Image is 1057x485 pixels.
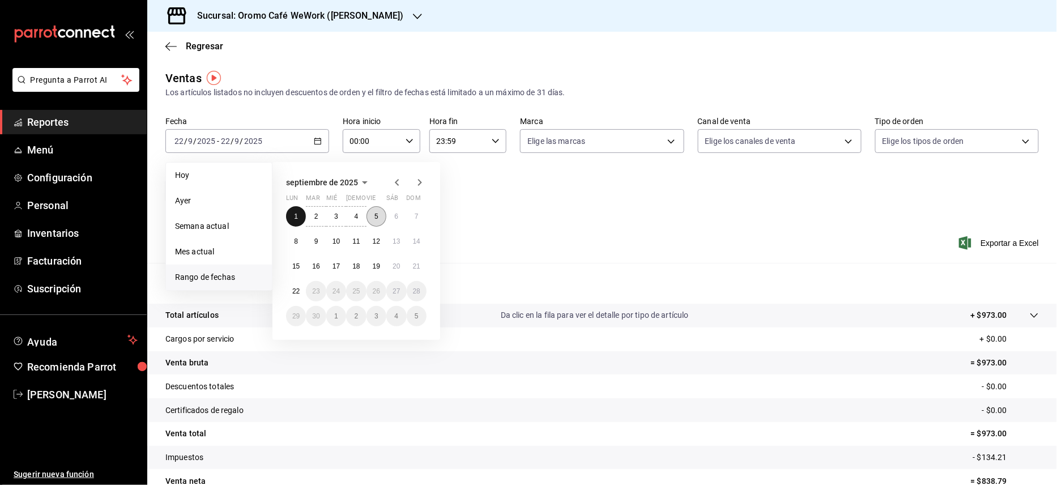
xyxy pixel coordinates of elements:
[231,137,234,146] span: /
[165,357,208,369] p: Venta bruta
[326,206,346,227] button: 3 de septiembre de 2025
[875,118,1039,126] label: Tipo de orden
[346,281,366,301] button: 25 de septiembre de 2025
[343,118,420,126] label: Hora inicio
[413,237,420,245] abbr: 14 de septiembre de 2025
[165,276,1039,290] p: Resumen
[306,231,326,252] button: 9 de septiembre de 2025
[286,231,306,252] button: 8 de septiembre de 2025
[165,452,203,463] p: Impuestos
[314,212,318,220] abbr: 2 de septiembre de 2025
[27,170,138,185] span: Configuración
[407,256,427,276] button: 21 de septiembre de 2025
[961,236,1039,250] button: Exportar a Excel
[980,333,1039,345] p: + $0.00
[326,306,346,326] button: 1 de octubre de 2025
[971,428,1039,440] p: = $973.00
[306,256,326,276] button: 16 de septiembre de 2025
[12,68,139,92] button: Pregunta a Parrot AI
[973,452,1039,463] p: - $134.21
[386,231,406,252] button: 13 de septiembre de 2025
[165,87,1039,99] div: Los artículos listados no incluyen descuentos de orden y el filtro de fechas está limitado a un m...
[333,287,340,295] abbr: 24 de septiembre de 2025
[286,206,306,227] button: 1 de septiembre de 2025
[366,256,386,276] button: 19 de septiembre de 2025
[366,231,386,252] button: 12 de septiembre de 2025
[393,262,400,270] abbr: 20 de septiembre de 2025
[982,381,1039,393] p: - $0.00
[326,281,346,301] button: 24 de septiembre de 2025
[306,281,326,301] button: 23 de septiembre de 2025
[286,256,306,276] button: 15 de septiembre de 2025
[292,287,300,295] abbr: 22 de septiembre de 2025
[27,333,123,347] span: Ayuda
[705,135,796,147] span: Elige los canales de venta
[407,206,427,227] button: 7 de septiembre de 2025
[333,237,340,245] abbr: 10 de septiembre de 2025
[27,198,138,213] span: Personal
[27,359,138,375] span: Recomienda Parrot
[413,262,420,270] abbr: 21 de septiembre de 2025
[312,312,319,320] abbr: 30 de septiembre de 2025
[346,206,366,227] button: 4 de septiembre de 2025
[193,137,197,146] span: /
[374,212,378,220] abbr: 5 de septiembre de 2025
[393,287,400,295] abbr: 27 de septiembre de 2025
[415,212,419,220] abbr: 7 de septiembre de 2025
[235,137,240,146] input: --
[165,428,206,440] p: Venta total
[188,9,404,23] h3: Sucursal: Oromo Café WeWork ([PERSON_NAME])
[971,309,1007,321] p: + $973.00
[698,118,862,126] label: Canal de venta
[175,169,263,181] span: Hoy
[407,306,427,326] button: 5 de octubre de 2025
[292,262,300,270] abbr: 15 de septiembre de 2025
[175,246,263,258] span: Mes actual
[175,271,263,283] span: Rango de fechas
[355,212,359,220] abbr: 4 de septiembre de 2025
[27,142,138,158] span: Menú
[165,70,202,87] div: Ventas
[415,312,419,320] abbr: 5 de octubre de 2025
[165,333,235,345] p: Cargos por servicio
[883,135,964,147] span: Elige los tipos de orden
[394,212,398,220] abbr: 6 de septiembre de 2025
[27,281,138,296] span: Suscripción
[314,237,318,245] abbr: 9 de septiembre de 2025
[326,194,337,206] abbr: miércoles
[355,312,359,320] abbr: 2 de octubre de 2025
[31,74,122,86] span: Pregunta a Parrot AI
[366,306,386,326] button: 3 de octubre de 2025
[165,309,219,321] p: Total artículos
[27,114,138,130] span: Reportes
[393,237,400,245] abbr: 13 de septiembre de 2025
[352,237,360,245] abbr: 11 de septiembre de 2025
[352,262,360,270] abbr: 18 de septiembre de 2025
[386,306,406,326] button: 4 de octubre de 2025
[413,287,420,295] abbr: 28 de septiembre de 2025
[352,287,360,295] abbr: 25 de septiembre de 2025
[184,137,187,146] span: /
[165,381,234,393] p: Descuentos totales
[346,231,366,252] button: 11 de septiembre de 2025
[165,405,244,416] p: Certificados de regalo
[373,287,380,295] abbr: 26 de septiembre de 2025
[520,118,684,126] label: Marca
[334,212,338,220] abbr: 3 de septiembre de 2025
[982,405,1039,416] p: - $0.00
[306,206,326,227] button: 2 de septiembre de 2025
[346,256,366,276] button: 18 de septiembre de 2025
[312,262,319,270] abbr: 16 de septiembre de 2025
[207,71,221,85] img: Tooltip marker
[294,237,298,245] abbr: 8 de septiembre de 2025
[286,194,298,206] abbr: lunes
[165,41,223,52] button: Regresar
[386,194,398,206] abbr: sábado
[286,178,358,187] span: septiembre de 2025
[27,387,138,402] span: [PERSON_NAME]
[27,253,138,269] span: Facturación
[373,262,380,270] abbr: 19 de septiembre de 2025
[27,226,138,241] span: Inventarios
